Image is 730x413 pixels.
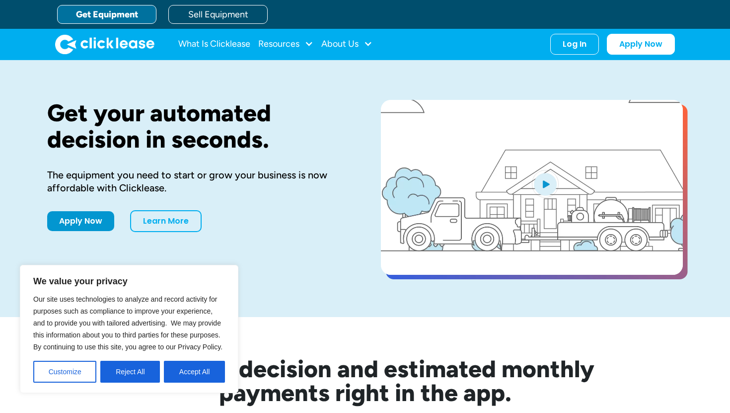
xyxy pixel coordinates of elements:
[164,361,225,383] button: Accept All
[55,34,154,54] a: home
[130,210,202,232] a: Learn More
[100,361,160,383] button: Reject All
[33,361,96,383] button: Customize
[321,34,372,54] div: About Us
[47,211,114,231] a: Apply Now
[57,5,156,24] a: Get Equipment
[258,34,313,54] div: Resources
[381,100,683,275] a: open lightbox
[33,295,222,351] span: Our site uses technologies to analyze and record activity for purposes such as compliance to impr...
[607,34,675,55] a: Apply Now
[33,275,225,287] p: We value your privacy
[47,100,349,153] h1: Get your automated decision in seconds.
[87,357,643,405] h2: See your decision and estimated monthly payments right in the app.
[20,265,238,393] div: We value your privacy
[47,168,349,194] div: The equipment you need to start or grow your business is now affordable with Clicklease.
[178,34,250,54] a: What Is Clicklease
[532,170,559,198] img: Blue play button logo on a light blue circular background
[55,34,154,54] img: Clicklease logo
[168,5,268,24] a: Sell Equipment
[563,39,586,49] div: Log In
